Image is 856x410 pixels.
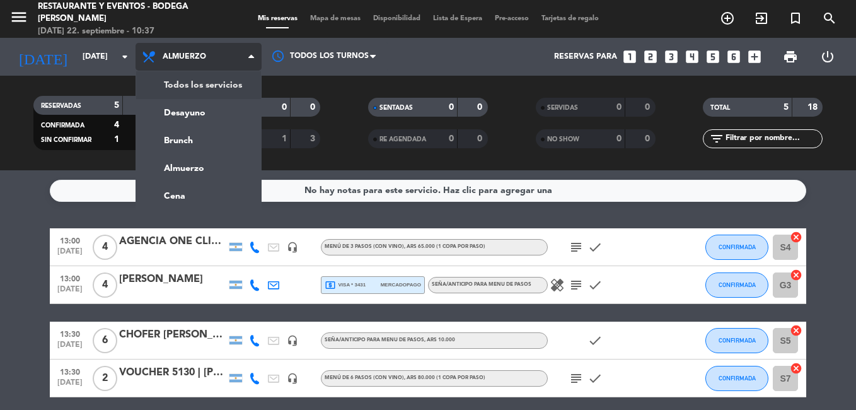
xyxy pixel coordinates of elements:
[642,49,659,65] i: looks_two
[38,25,205,38] div: [DATE] 22. septiembre - 10:37
[404,244,485,249] span: , ARS 65.000 (1 copa por paso)
[9,8,28,26] i: menu
[790,269,802,281] i: cancel
[489,15,535,22] span: Pre-acceso
[310,103,318,112] strong: 0
[790,231,802,243] i: cancel
[136,71,261,99] a: Todos los servicios
[719,375,756,382] span: CONFIRMADA
[709,131,724,146] i: filter_list
[114,101,119,110] strong: 5
[163,52,206,61] span: Almuerzo
[404,375,485,380] span: , ARS 80.000 (1 copa por paso)
[41,103,81,109] span: RESERVADAS
[424,337,455,343] span: , ARS 10.000
[720,11,735,26] i: add_circle_outline
[54,364,86,378] span: 13:30
[9,43,76,71] i: [DATE]
[114,120,119,129] strong: 4
[535,15,605,22] span: Tarjetas de regalo
[547,136,579,143] span: NO SHOW
[114,135,119,144] strong: 1
[684,49,700,65] i: looks_4
[719,337,756,344] span: CONFIRMADA
[705,328,768,353] button: CONFIRMADA
[379,136,426,143] span: RE AGENDADA
[719,243,756,250] span: CONFIRMADA
[325,244,485,249] span: MENÚ DE 3 PASOS (Con vino)
[310,134,318,143] strong: 3
[367,15,427,22] span: Disponibilidad
[325,279,366,291] span: visa * 3431
[790,362,802,375] i: cancel
[746,49,763,65] i: add_box
[54,271,86,285] span: 13:00
[325,337,455,343] span: Seña/anticipo para MENU DE PASOS
[705,235,768,260] button: CONFIRMADA
[136,182,261,210] a: Cena
[325,279,336,291] i: local_atm
[724,132,822,146] input: Filtrar por nombre...
[325,375,485,380] span: MENÚ DE 6 PASOS (Con vino)
[569,371,584,386] i: subject
[54,341,86,355] span: [DATE]
[705,49,721,65] i: looks_5
[117,49,132,64] i: arrow_drop_down
[622,49,638,65] i: looks_one
[287,373,298,384] i: headset_mic
[381,281,421,289] span: mercadopago
[587,333,603,348] i: check
[252,15,304,22] span: Mis reservas
[788,11,803,26] i: turned_in_not
[554,52,617,61] span: Reservas para
[754,11,769,26] i: exit_to_app
[93,366,117,391] span: 2
[427,15,489,22] span: Lista de Espera
[822,11,837,26] i: search
[477,103,485,112] strong: 0
[587,371,603,386] i: check
[784,103,789,112] strong: 5
[783,49,798,64] span: print
[645,103,652,112] strong: 0
[569,278,584,293] i: subject
[282,103,287,112] strong: 0
[54,233,86,247] span: 13:00
[587,240,603,255] i: check
[477,134,485,143] strong: 0
[119,327,226,343] div: CHOFER [PERSON_NAME]
[705,366,768,391] button: CONFIRMADA
[304,15,367,22] span: Mapa de mesas
[136,127,261,155] a: Brunch
[54,285,86,300] span: [DATE]
[820,49,835,64] i: power_settings_new
[710,105,730,111] span: TOTAL
[93,235,117,260] span: 4
[547,105,578,111] span: SERVIDAS
[550,278,565,293] i: healing
[136,99,261,127] a: Desayuno
[287,242,298,253] i: headset_mic
[645,134,652,143] strong: 0
[719,281,756,288] span: CONFIRMADA
[705,272,768,298] button: CONFIRMADA
[119,233,226,250] div: AGENCIA ONE CLICK TRAVEL | [PERSON_NAME]
[449,103,454,112] strong: 0
[41,122,84,129] span: CONFIRMADA
[287,335,298,346] i: headset_mic
[41,137,91,143] span: SIN CONFIRMAR
[38,1,205,25] div: Restaurante y Eventos - Bodega [PERSON_NAME]
[616,134,622,143] strong: 0
[379,105,413,111] span: SENTADAS
[616,103,622,112] strong: 0
[54,326,86,341] span: 13:30
[569,240,584,255] i: subject
[663,49,680,65] i: looks_3
[54,378,86,393] span: [DATE]
[587,278,603,293] i: check
[9,8,28,31] button: menu
[807,103,820,112] strong: 18
[790,324,802,337] i: cancel
[93,328,117,353] span: 6
[282,134,287,143] strong: 1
